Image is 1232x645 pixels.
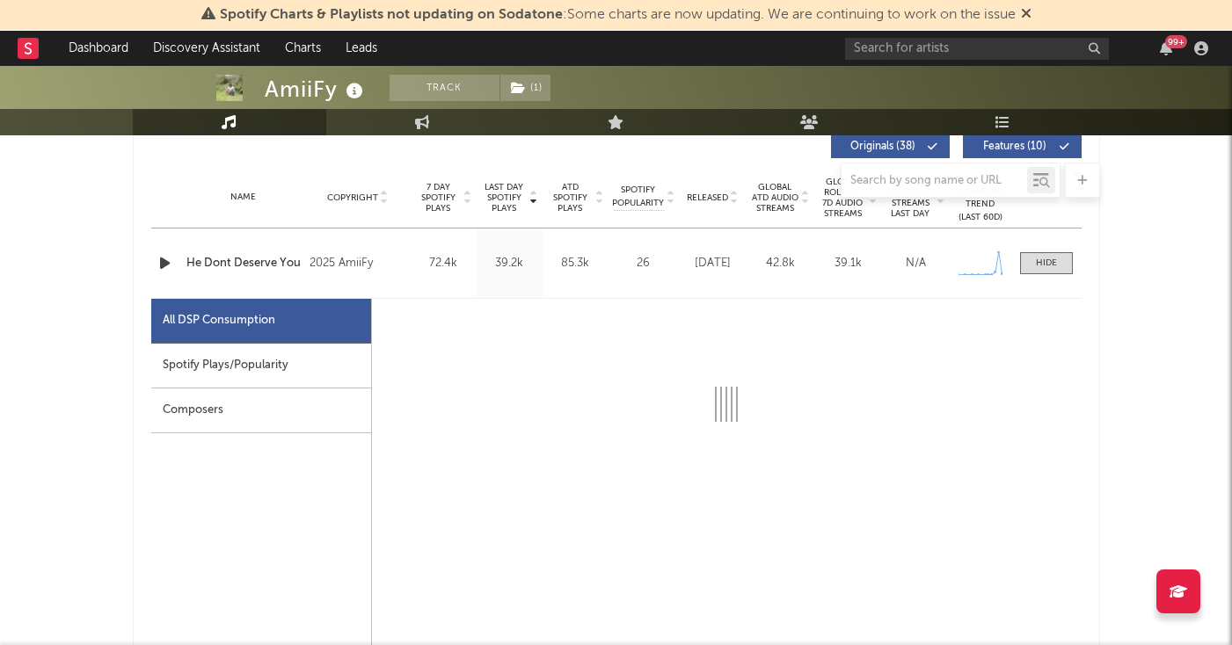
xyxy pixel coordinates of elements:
input: Search for artists [845,38,1109,60]
div: 42.8k [751,255,810,272]
div: Composers [151,388,371,433]
span: Originals ( 38 ) [842,141,923,152]
input: Search by song name or URL [842,174,1027,188]
button: (1) [500,75,550,101]
span: Features ( 10 ) [974,141,1055,152]
button: Originals(38) [831,135,950,158]
div: AmiiFy [265,75,368,104]
div: 39.1k [819,255,878,272]
div: Spotify Plays/Popularity [151,344,371,388]
div: 72.4k [415,255,472,272]
span: Spotify Charts & Playlists not updating on Sodatone [220,8,563,22]
div: 85.3k [547,255,604,272]
div: All DSP Consumption [151,299,371,344]
a: Discovery Assistant [141,31,273,66]
div: 26 [613,255,674,272]
div: 99 + [1165,35,1187,48]
a: Dashboard [56,31,141,66]
button: Track [390,75,499,101]
div: 39.2k [481,255,538,272]
button: 99+ [1160,41,1172,55]
div: 2025 AmiiFy [310,253,405,274]
span: : Some charts are now updating. We are continuing to work on the issue [220,8,1016,22]
a: Charts [273,31,333,66]
button: Features(10) [963,135,1082,158]
span: ( 1 ) [499,75,551,101]
div: All DSP Consumption [163,310,275,331]
a: He Dont Deserve You [186,255,302,272]
span: Dismiss [1021,8,1032,22]
div: N/A [886,255,945,272]
a: Leads [333,31,390,66]
div: Global Streaming Trend (Last 60D) [954,171,1007,224]
div: [DATE] [683,255,742,272]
